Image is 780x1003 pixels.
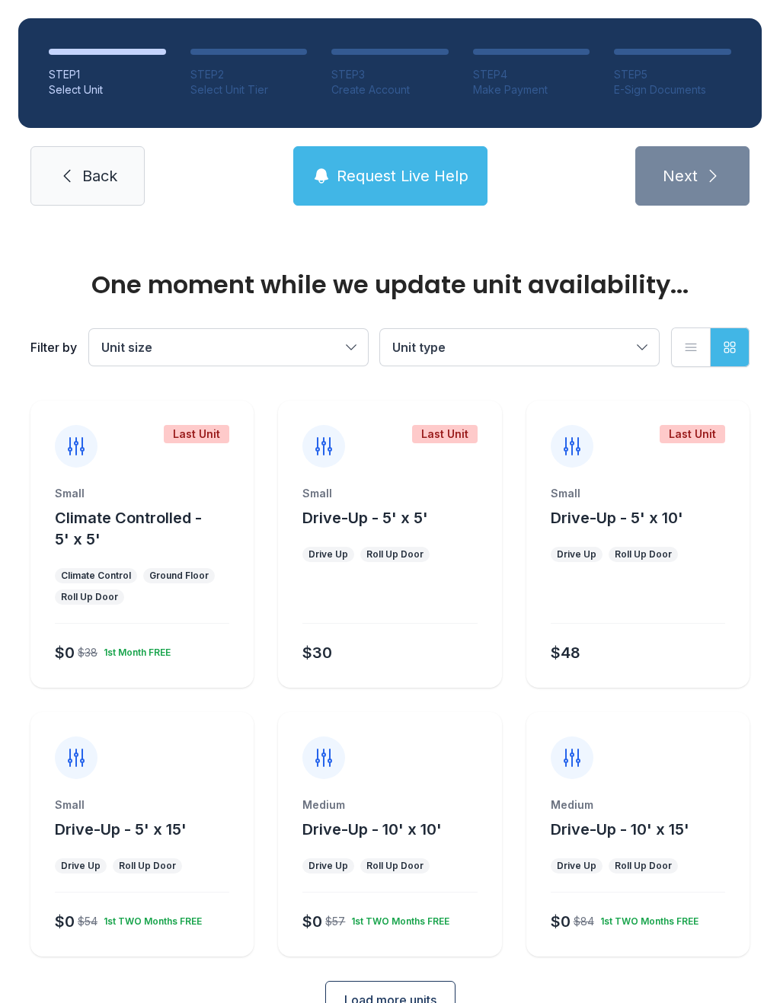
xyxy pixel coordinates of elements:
div: Drive Up [557,548,596,561]
div: Select Unit Tier [190,82,308,97]
span: Drive-Up - 5' x 15' [55,820,187,838]
span: Drive-Up - 5' x 5' [302,509,428,527]
span: Climate Controlled - 5' x 5' [55,509,202,548]
div: Drive Up [308,860,348,872]
span: Drive-Up - 10' x 15' [551,820,689,838]
div: $0 [55,642,75,663]
div: $0 [551,911,571,932]
div: STEP 3 [331,67,449,82]
div: $0 [302,911,322,932]
div: Last Unit [660,425,725,443]
span: Unit type [392,340,446,355]
div: Roll Up Door [615,860,672,872]
div: Small [551,486,725,501]
button: Drive-Up - 10' x 15' [551,819,689,840]
div: STEP 5 [614,67,731,82]
div: Medium [302,797,477,813]
div: Small [55,486,229,501]
button: Unit size [89,329,368,366]
button: Drive-Up - 5' x 10' [551,507,683,529]
div: E-Sign Documents [614,82,731,97]
div: STEP 4 [473,67,590,82]
div: STEP 2 [190,67,308,82]
div: Roll Up Door [615,548,672,561]
div: Drive Up [61,860,101,872]
button: Drive-Up - 5' x 5' [302,507,428,529]
span: Drive-Up - 10' x 10' [302,820,442,838]
div: $48 [551,642,580,663]
span: Request Live Help [337,165,468,187]
div: Filter by [30,338,77,356]
button: Drive-Up - 10' x 10' [302,819,442,840]
div: Last Unit [164,425,229,443]
button: Unit type [380,329,659,366]
div: 1st TWO Months FREE [97,909,202,928]
div: Last Unit [412,425,478,443]
div: Drive Up [557,860,596,872]
div: $84 [574,914,594,929]
div: 1st Month FREE [97,640,171,659]
div: Make Payment [473,82,590,97]
div: STEP 1 [49,67,166,82]
div: $30 [302,642,332,663]
div: $0 [55,911,75,932]
div: One moment while we update unit availability... [30,273,750,297]
span: Drive-Up - 5' x 10' [551,509,683,527]
div: Select Unit [49,82,166,97]
div: $57 [325,914,345,929]
div: Create Account [331,82,449,97]
div: 1st TWO Months FREE [594,909,698,928]
div: $54 [78,914,97,929]
span: Unit size [101,340,152,355]
div: Small [55,797,229,813]
span: Next [663,165,698,187]
div: $38 [78,645,97,660]
button: Climate Controlled - 5' x 5' [55,507,248,550]
div: 1st TWO Months FREE [345,909,449,928]
button: Drive-Up - 5' x 15' [55,819,187,840]
div: Roll Up Door [119,860,176,872]
div: Drive Up [308,548,348,561]
div: Ground Floor [149,570,209,582]
span: Back [82,165,117,187]
div: Climate Control [61,570,131,582]
div: Small [302,486,477,501]
div: Roll Up Door [366,860,424,872]
div: Roll Up Door [366,548,424,561]
div: Medium [551,797,725,813]
div: Roll Up Door [61,591,118,603]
